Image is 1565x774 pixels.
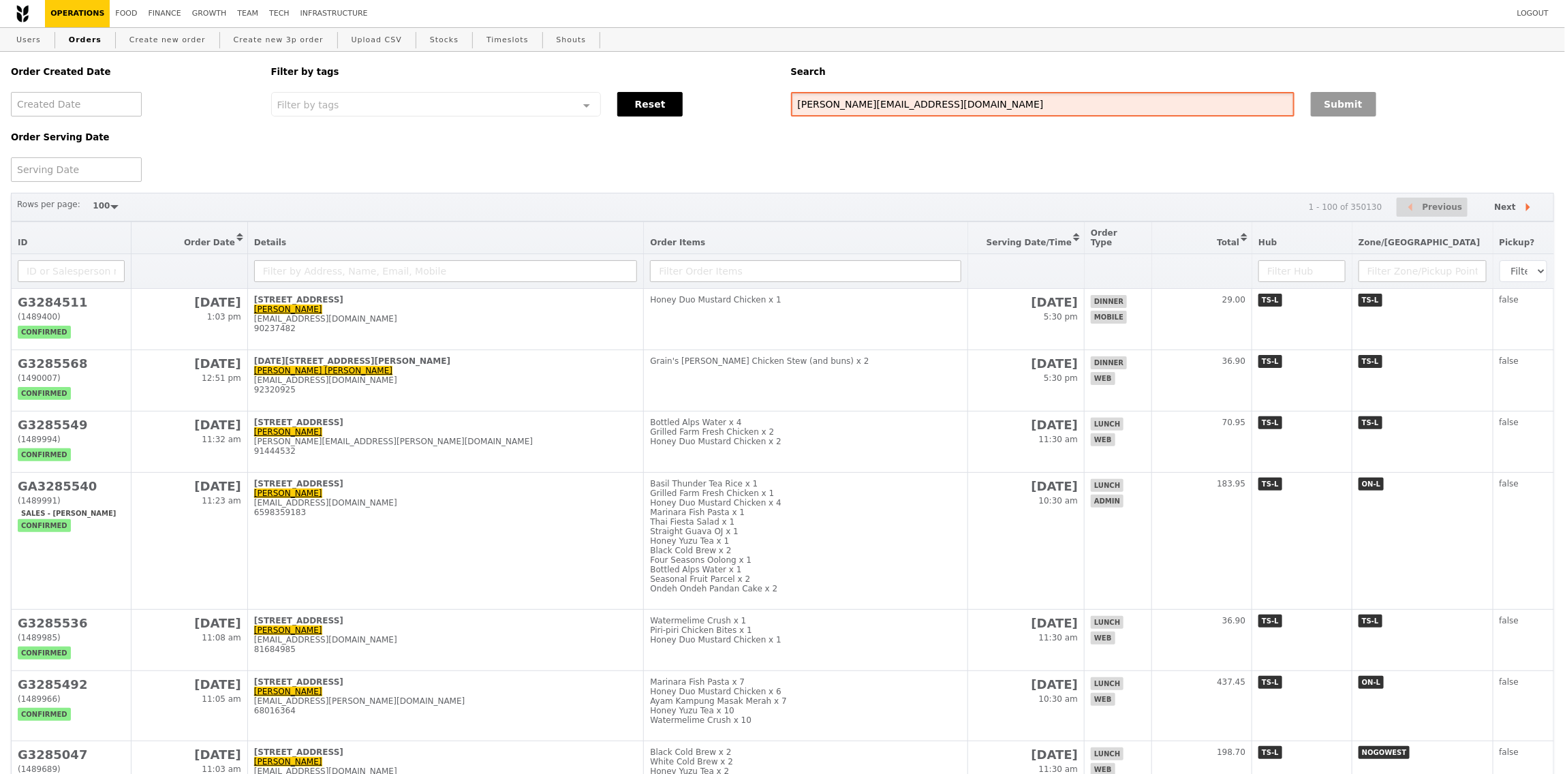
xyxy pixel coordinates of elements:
span: 12:51 pm [202,373,241,383]
div: [STREET_ADDRESS] [254,677,638,687]
h2: [DATE] [138,479,241,493]
h2: [DATE] [138,677,241,692]
div: [EMAIL_ADDRESS][DOMAIN_NAME] [254,498,638,508]
span: 11:32 am [202,435,241,444]
div: Honey Duo Mustard Chicken x 1 [650,635,961,645]
div: Watermelime Crush x 10 [650,715,961,725]
span: TS-L [1359,615,1382,628]
a: Shouts [551,28,592,52]
div: [STREET_ADDRESS] [254,295,638,305]
span: TS-L [1258,746,1282,759]
span: NOGOWEST [1359,746,1410,759]
div: [STREET_ADDRESS] [254,747,638,757]
input: ID or Salesperson name [18,260,125,282]
div: Watermelime Crush x 1 [650,616,961,625]
span: false [1500,677,1519,687]
span: dinner [1091,295,1127,308]
div: 92320925 [254,385,638,394]
span: lunch [1091,479,1124,492]
input: Filter Hub [1258,260,1346,282]
h2: G3285047 [18,747,125,762]
div: 68016364 [254,706,638,715]
div: (1490007) [18,373,125,383]
div: Black Cold Brew x 2 [650,747,961,757]
div: [EMAIL_ADDRESS][PERSON_NAME][DOMAIN_NAME] [254,696,638,706]
span: ON-L [1359,478,1384,491]
span: dinner [1091,356,1127,369]
span: Order Items [650,238,705,247]
span: web [1091,632,1115,645]
span: false [1500,356,1519,366]
span: Previous [1423,199,1463,215]
div: 1 - 100 of 350130 [1309,202,1382,212]
div: [STREET_ADDRESS] [254,479,638,489]
span: 11:08 am [202,633,241,643]
a: Stocks [424,28,464,52]
button: Next [1483,198,1548,217]
input: Created Date [11,92,142,117]
input: Search any field [791,92,1295,117]
button: Reset [617,92,683,117]
h2: [DATE] [974,356,1079,371]
span: TS-L [1258,416,1282,429]
div: (1489689) [18,764,125,774]
a: [PERSON_NAME] [254,687,322,696]
div: Basil Thunder Tea Rice x 1 [650,479,961,489]
span: confirmed [18,326,71,339]
h2: [DATE] [974,677,1079,692]
div: Four Seasons Oolong x 1 [650,555,961,565]
div: 91444532 [254,446,638,456]
span: TS-L [1258,478,1282,491]
a: Create new order [124,28,211,52]
span: Details [254,238,286,247]
input: Filter Order Items [650,260,961,282]
div: Honey Duo Mustard Chicken x 2 [650,437,961,446]
h2: G3285536 [18,616,125,630]
h2: [DATE] [974,616,1079,630]
span: 11:03 am [202,764,241,774]
h2: G3285492 [18,677,125,692]
span: false [1500,418,1519,427]
div: Straight Guava OJ x 1 [650,527,961,536]
div: [STREET_ADDRESS] [254,616,638,625]
div: [DATE][STREET_ADDRESS][PERSON_NAME] [254,356,638,366]
h2: GA3285540 [18,479,125,493]
span: ID [18,238,27,247]
h5: Order Created Date [11,67,255,77]
span: lunch [1091,747,1124,760]
span: 437.45 [1217,677,1245,687]
div: (1489966) [18,694,125,704]
span: TS-L [1258,355,1282,368]
a: Orders [63,28,107,52]
div: Black Cold Brew x 2 [650,546,961,555]
h2: [DATE] [138,616,241,630]
h2: [DATE] [974,418,1079,432]
h5: Filter by tags [271,67,775,77]
div: Grilled Farm Fresh Chicken x 1 [650,489,961,498]
span: 198.70 [1217,747,1245,757]
div: Bottled Alps Water x 1 [650,565,961,574]
span: confirmed [18,448,71,461]
span: TS-L [1359,416,1382,429]
div: Honey Duo Mustard Chicken x 4 [650,498,961,508]
span: lunch [1091,418,1124,431]
span: confirmed [18,387,71,400]
a: [PERSON_NAME] [254,427,322,437]
div: [EMAIL_ADDRESS][DOMAIN_NAME] [254,635,638,645]
span: lunch [1091,677,1124,690]
span: Zone/[GEOGRAPHIC_DATA] [1359,238,1481,247]
span: admin [1091,495,1124,508]
span: 36.90 [1222,356,1245,366]
span: TS-L [1359,294,1382,307]
h2: [DATE] [974,479,1079,493]
span: web [1091,693,1115,706]
span: 1:03 pm [207,312,241,322]
div: 90237482 [254,324,638,333]
div: 6598359183 [254,508,638,517]
span: 11:30 am [1039,435,1078,444]
div: White Cold Brew x 2 [650,757,961,767]
a: Users [11,28,46,52]
span: false [1500,479,1519,489]
h5: Order Serving Date [11,132,255,142]
h2: [DATE] [138,747,241,762]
